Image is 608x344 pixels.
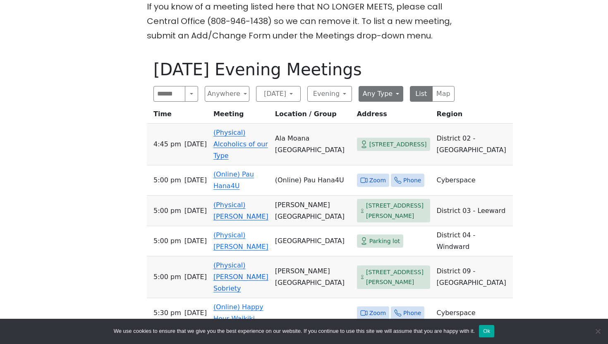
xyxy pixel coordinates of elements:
[184,271,207,283] span: [DATE]
[433,226,513,256] td: District 04 - Windward
[403,308,421,318] span: Phone
[153,139,181,150] span: 4:45 PM
[184,205,207,217] span: [DATE]
[213,261,268,292] a: (Physical) [PERSON_NAME] Sobriety
[213,303,263,322] a: (Online) Happy Hour Waikiki
[153,307,181,319] span: 5:30 PM
[369,308,386,318] span: Zoom
[184,235,207,247] span: [DATE]
[479,325,494,337] button: Ok
[153,205,181,217] span: 5:00 PM
[153,86,185,102] input: Search
[153,271,181,283] span: 5:00 PM
[213,231,268,251] a: (Physical) [PERSON_NAME]
[366,201,427,221] span: [STREET_ADDRESS][PERSON_NAME]
[359,86,403,102] button: Any Type
[433,108,513,124] th: Region
[256,86,301,102] button: [DATE]
[369,175,386,186] span: Zoom
[594,327,602,335] span: No
[433,196,513,226] td: District 03 - Leeward
[184,139,207,150] span: [DATE]
[272,165,354,196] td: (Online) Pau Hana4U
[366,267,427,287] span: [STREET_ADDRESS][PERSON_NAME]
[354,108,433,124] th: Address
[185,86,198,102] button: Search
[307,86,352,102] button: Evening
[272,124,354,165] td: Ala Moana [GEOGRAPHIC_DATA]
[272,226,354,256] td: [GEOGRAPHIC_DATA]
[272,108,354,124] th: Location / Group
[213,170,254,190] a: (Online) Pau Hana4U
[369,236,400,246] span: Parking lot
[205,86,249,102] button: Anywhere
[369,139,427,150] span: [STREET_ADDRESS]
[114,327,475,335] span: We use cookies to ensure that we give you the best experience on our website. If you continue to ...
[403,175,421,186] span: Phone
[433,298,513,328] td: Cyberspace
[213,129,268,160] a: (Physical) Alcoholics of our Type
[433,124,513,165] td: District 02 - [GEOGRAPHIC_DATA]
[153,235,181,247] span: 5:00 PM
[213,201,268,220] a: (Physical) [PERSON_NAME]
[432,86,455,102] button: Map
[153,60,455,79] h1: [DATE] Evening Meetings
[184,174,207,186] span: [DATE]
[184,307,207,319] span: [DATE]
[410,86,433,102] button: List
[153,174,181,186] span: 5:00 PM
[433,165,513,196] td: Cyberspace
[272,196,354,226] td: [PERSON_NAME][GEOGRAPHIC_DATA]
[272,256,354,298] td: [PERSON_NAME][GEOGRAPHIC_DATA]
[210,108,272,124] th: Meeting
[147,108,210,124] th: Time
[433,256,513,298] td: District 09 - [GEOGRAPHIC_DATA]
